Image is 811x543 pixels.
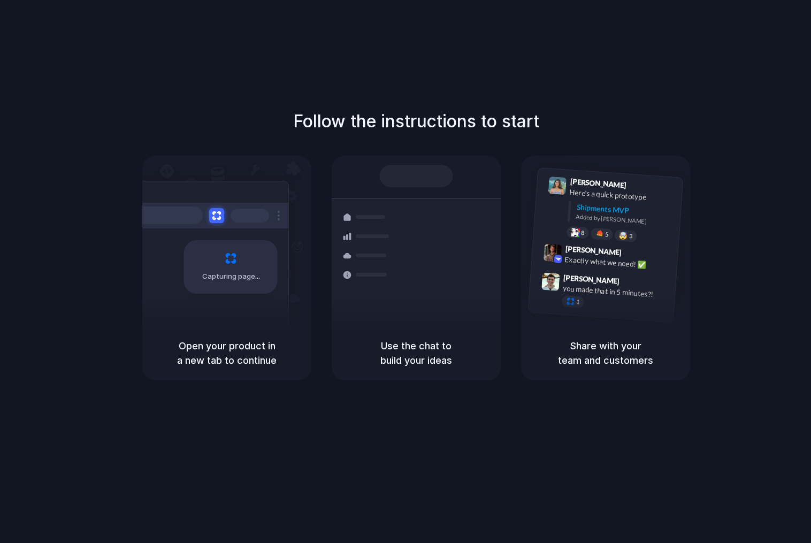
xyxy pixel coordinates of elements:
[569,186,676,204] div: Here's a quick prototype
[570,175,626,191] span: [PERSON_NAME]
[605,231,609,237] span: 5
[623,277,645,289] span: 9:47 AM
[629,233,633,239] span: 3
[619,232,628,240] div: 🤯
[630,180,652,193] span: 9:41 AM
[563,271,620,287] span: [PERSON_NAME]
[581,230,585,235] span: 8
[562,282,669,301] div: you made that in 5 minutes?!
[534,339,677,368] h5: Share with your team and customers
[576,201,675,219] div: Shipments MVP
[293,109,539,134] h1: Follow the instructions to start
[345,339,488,368] h5: Use the chat to build your ideas
[155,339,299,368] h5: Open your product in a new tab to continue
[565,242,622,258] span: [PERSON_NAME]
[202,271,262,282] span: Capturing page
[576,299,580,305] span: 1
[564,254,671,272] div: Exactly what we need! ✅
[625,248,647,261] span: 9:42 AM
[576,212,674,228] div: Added by [PERSON_NAME]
